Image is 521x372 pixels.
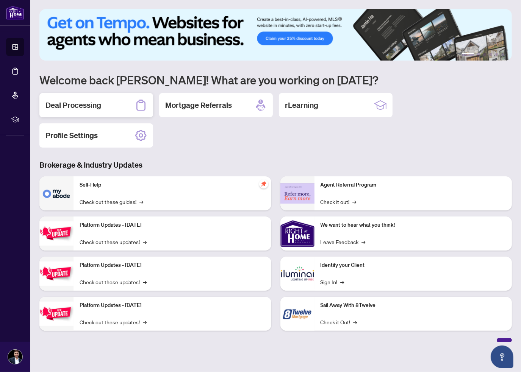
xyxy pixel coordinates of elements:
p: Platform Updates - [DATE] [80,221,265,229]
span: → [354,318,357,326]
a: Check it out!→ [321,198,357,206]
h2: Profile Settings [45,130,98,141]
span: → [362,238,366,246]
a: Check it Out!→ [321,318,357,326]
span: → [143,278,147,286]
button: 4 [489,53,492,56]
span: → [353,198,357,206]
img: Agent Referral Program [280,183,314,204]
p: Platform Updates - [DATE] [80,301,265,310]
p: Sail Away With 8Twelve [321,301,506,310]
img: Profile Icon [8,350,22,364]
img: Platform Updates - July 21, 2025 [39,221,74,245]
p: Platform Updates - [DATE] [80,261,265,269]
button: 3 [483,53,486,56]
span: → [341,278,344,286]
h3: Brokerage & Industry Updates [39,160,512,170]
img: Sail Away With 8Twelve [280,297,314,331]
button: 1 [462,53,474,56]
img: Platform Updates - July 8, 2025 [39,261,74,285]
img: We want to hear what you think! [280,216,314,251]
span: pushpin [259,179,268,188]
span: → [143,318,147,326]
a: Check out these updates!→ [80,278,147,286]
img: Self-Help [39,176,74,210]
a: Leave Feedback→ [321,238,366,246]
h1: Welcome back [PERSON_NAME]! What are you working on [DATE]? [39,73,512,87]
button: 2 [477,53,480,56]
button: 6 [501,53,504,56]
h2: rLearning [285,100,318,111]
img: Identify your Client [280,257,314,291]
span: → [143,238,147,246]
p: Agent Referral Program [321,181,506,189]
p: We want to hear what you think! [321,221,506,229]
a: Check out these updates!→ [80,318,147,326]
a: Check out these guides!→ [80,198,143,206]
a: Sign In!→ [321,278,344,286]
button: Open asap [491,346,513,368]
p: Identify your Client [321,261,506,269]
img: logo [6,6,24,20]
span: → [139,198,143,206]
img: Slide 0 [39,9,512,61]
a: Check out these updates!→ [80,238,147,246]
img: Platform Updates - June 23, 2025 [39,302,74,325]
button: 5 [495,53,498,56]
h2: Deal Processing [45,100,101,111]
p: Self-Help [80,181,265,189]
h2: Mortgage Referrals [165,100,232,111]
